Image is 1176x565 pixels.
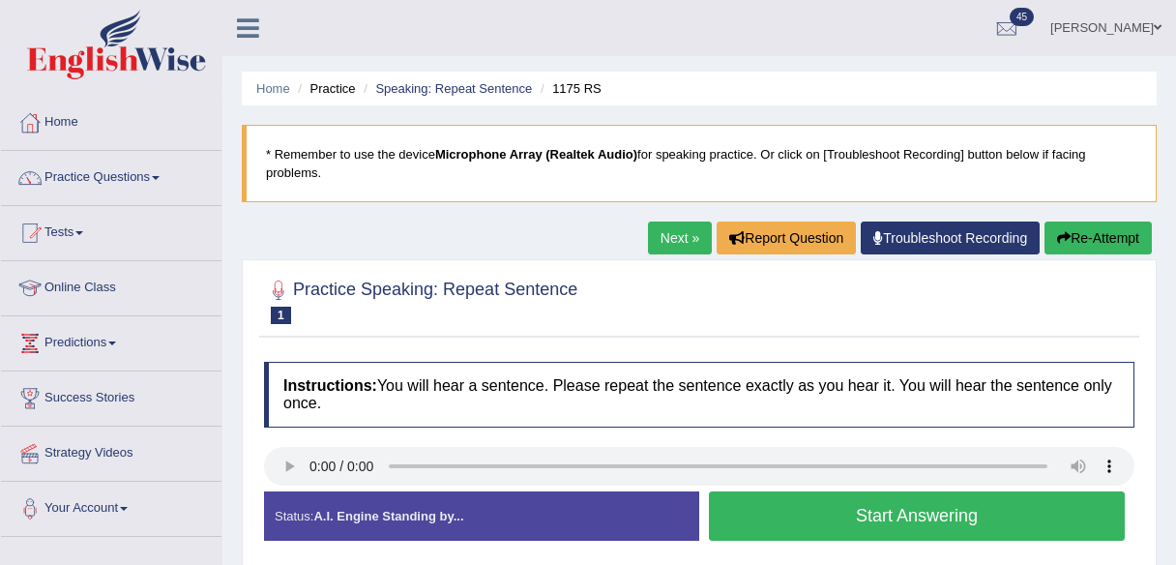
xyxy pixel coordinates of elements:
a: Success Stories [1,372,221,420]
strong: A.I. Engine Standing by... [313,509,463,523]
a: Online Class [1,261,221,310]
button: Re-Attempt [1044,222,1152,254]
a: Speaking: Repeat Sentence [375,81,532,96]
div: Status: [264,491,699,541]
span: 1 [271,307,291,324]
li: Practice [293,79,355,98]
button: Report Question [717,222,856,254]
h4: You will hear a sentence. Please repeat the sentence exactly as you hear it. You will hear the se... [264,362,1134,427]
span: 45 [1010,8,1034,26]
blockquote: * Remember to use the device for speaking practice. Or click on [Troubleshoot Recording] button b... [242,125,1157,202]
a: Practice Questions [1,151,221,199]
a: Next » [648,222,712,254]
a: Home [1,96,221,144]
h2: Practice Speaking: Repeat Sentence [264,276,577,324]
a: Predictions [1,316,221,365]
button: Start Answering [709,491,1125,541]
a: Strategy Videos [1,427,221,475]
a: Home [256,81,290,96]
b: Instructions: [283,377,377,394]
a: Your Account [1,482,221,530]
b: Microphone Array (Realtek Audio) [435,147,637,162]
li: 1175 RS [536,79,602,98]
a: Troubleshoot Recording [861,222,1040,254]
a: Tests [1,206,221,254]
